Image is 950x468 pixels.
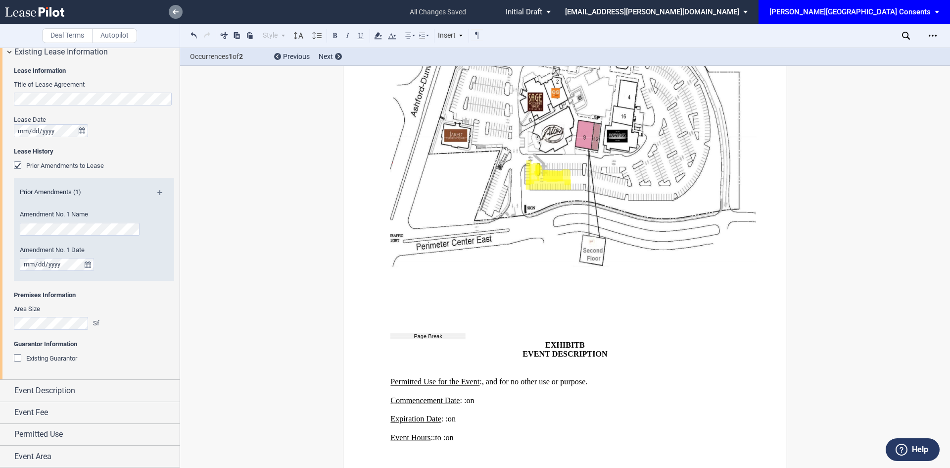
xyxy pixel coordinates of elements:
[14,385,75,397] span: Event Description
[545,340,579,349] span: EXHIBIT
[14,81,85,88] span: Title of Lease Agreement
[390,415,441,423] span: Expiration Date
[93,319,102,328] div: Sf
[435,433,441,442] span: to
[579,340,585,349] span: B
[14,161,104,171] md-checkbox: Prior Amendments to Lease
[390,396,460,405] span: Commencement Date
[441,415,443,423] span: :
[244,29,256,41] button: Paste
[231,29,243,41] button: Copy
[14,291,76,299] b: Premises Information
[26,162,104,169] span: Prior Amendments to Lease
[912,443,928,456] label: Help
[229,52,233,60] b: 1
[522,350,607,359] span: EVENT DESCRIPTION
[239,52,243,60] b: 2
[390,377,479,386] span: Permitted Use for the Event
[14,116,46,123] span: Lease Date
[506,7,542,16] span: Initial Draft
[14,67,66,74] b: Lease Information
[82,258,94,271] button: true
[769,7,931,16] div: [PERSON_NAME][GEOGRAPHIC_DATA] Consents
[342,29,354,41] button: Italic
[482,377,588,386] span: , and for no other use or purpose.
[14,340,77,348] b: Guarantor Information
[26,355,77,362] span: Existing Guarantor
[925,28,941,44] div: Open Lease options menu
[433,433,435,442] span: :
[445,433,453,442] span: on
[443,433,445,442] span: :
[274,52,310,62] div: Previous
[76,124,88,137] button: true
[319,52,333,60] span: Next
[14,354,77,364] md-checkbox: Existing Guarantor
[14,428,63,440] span: Permitted Use
[14,188,147,197] label: Prior Amendments (1)
[14,305,40,312] span: Area Size
[445,415,447,423] span: :
[886,438,940,461] button: Help
[471,29,483,41] button: Toggle Control Characters
[436,29,465,42] div: Insert
[329,29,341,41] button: Bold
[448,415,456,423] span: on
[319,52,342,62] div: Next
[355,29,367,41] button: Underline
[14,407,48,418] span: Event Fee
[20,246,85,254] span: Amendment No. 1 Date
[464,396,466,405] span: :
[466,396,474,405] span: on
[430,433,432,442] span: :
[14,451,51,463] span: Event Area
[218,29,230,41] button: Cut
[14,46,108,58] span: Existing Lease Information
[390,433,430,442] span: Event Hours
[42,28,93,43] label: Deal Terms
[460,396,462,405] span: :
[92,28,137,43] label: Autopilot
[190,52,267,62] span: Occurrences of
[405,1,471,23] span: all changes saved
[14,148,53,155] b: Lease History
[20,210,88,218] span: Amendment No. 1 Name
[188,29,200,41] button: Undo
[479,377,481,386] span: :
[283,52,310,60] span: Previous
